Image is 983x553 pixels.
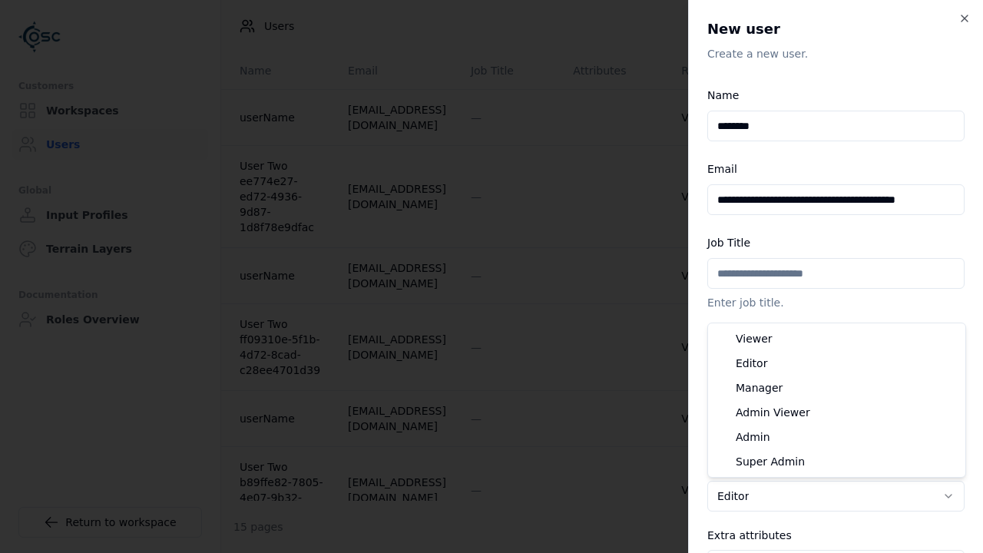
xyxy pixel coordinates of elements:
[736,429,770,445] span: Admin
[736,454,805,469] span: Super Admin
[736,356,767,371] span: Editor
[736,380,783,396] span: Manager
[736,331,773,346] span: Viewer
[736,405,810,420] span: Admin Viewer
